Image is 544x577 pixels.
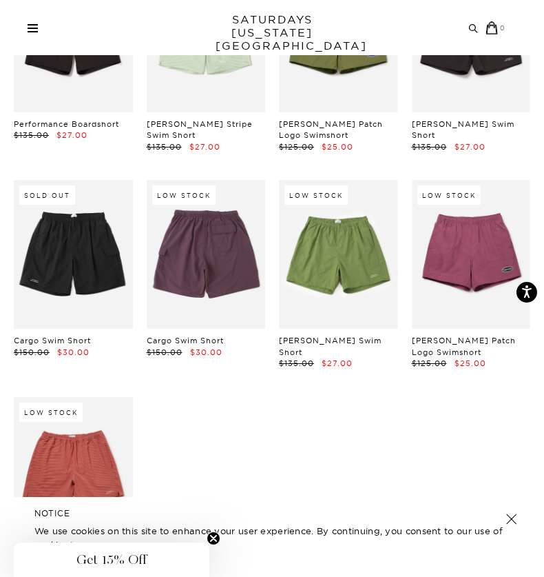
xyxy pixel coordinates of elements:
span: $125.00 [412,358,447,368]
span: $150.00 [147,347,182,357]
div: Sold Out [19,185,75,205]
a: Performance Boardshort [14,119,119,129]
a: SATURDAYS[US_STATE][GEOGRAPHIC_DATA] [216,13,329,52]
a: [PERSON_NAME] Swim Short [412,119,514,141]
a: Learn more [70,539,123,550]
span: $30.00 [190,347,222,357]
span: $150.00 [14,347,50,357]
a: 0 [485,21,506,34]
span: $27.00 [56,130,87,140]
span: $27.00 [454,142,485,152]
span: $135.00 [14,130,49,140]
div: Low Stock [152,185,216,205]
h5: NOTICE [34,507,510,520]
span: $125.00 [279,142,314,152]
a: Cargo Swim Short [14,336,91,345]
div: Low Stock [284,185,348,205]
a: [PERSON_NAME] Patch Logo Swimshort [412,336,516,357]
a: [PERSON_NAME] Swim Short [279,336,381,357]
a: Cargo Swim Short [147,336,224,345]
button: Close teaser [207,532,220,545]
p: We use cookies on this site to enhance your user experience. By continuing, you consent to our us... [34,524,510,551]
div: Low Stock [19,403,83,422]
span: $135.00 [147,142,182,152]
div: Low Stock [417,185,481,205]
span: $135.00 [412,142,447,152]
span: $25.00 [454,358,486,368]
a: [PERSON_NAME] Stripe Swim Short [147,119,253,141]
span: Get 15% Off [76,551,147,568]
span: $27.00 [322,358,353,368]
span: $30.00 [57,347,90,357]
span: $27.00 [189,142,220,152]
span: $25.00 [322,142,353,152]
small: 0 [500,24,506,32]
a: [PERSON_NAME] Patch Logo Swimshort [279,119,383,141]
div: Get 15% OffClose teaser [14,543,209,577]
span: $135.00 [279,358,314,368]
